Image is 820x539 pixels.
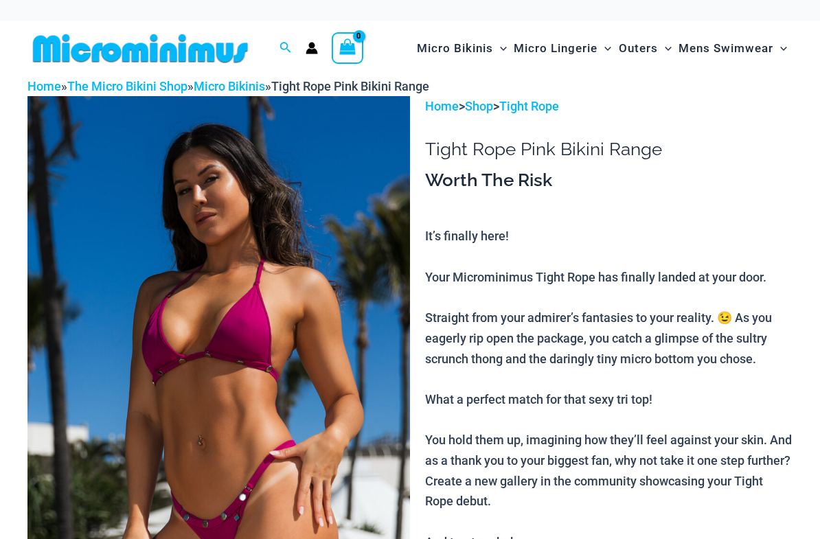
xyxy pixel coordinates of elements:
[413,27,510,69] a: Micro BikinisMenu ToggleMenu Toggle
[425,99,459,113] a: Home
[493,31,507,66] span: Menu Toggle
[411,25,793,71] nav: Site Navigation
[465,99,493,113] a: Shop
[679,31,773,66] span: Mens Swimwear
[271,79,429,93] span: Tight Rope Pink Bikini Range
[194,79,265,93] a: Micro Bikinis
[499,99,559,113] a: Tight Rope
[615,27,675,69] a: OutersMenu ToggleMenu Toggle
[658,31,672,66] span: Menu Toggle
[619,31,658,66] span: Outers
[675,27,790,69] a: Mens SwimwearMenu ToggleMenu Toggle
[510,27,615,69] a: Micro LingerieMenu ToggleMenu Toggle
[67,79,187,93] a: The Micro Bikini Shop
[773,31,787,66] span: Menu Toggle
[425,139,793,160] h1: Tight Rope Pink Bikini Range
[417,31,493,66] span: Micro Bikinis
[425,169,793,192] h3: Worth The Risk
[306,42,318,54] a: Account icon link
[332,32,363,64] a: View Shopping Cart, empty
[597,31,611,66] span: Menu Toggle
[27,79,61,93] a: Home
[514,31,597,66] span: Micro Lingerie
[280,40,292,57] a: Search icon link
[27,79,429,93] span: » » »
[27,33,253,64] img: MM SHOP LOGO FLAT
[425,96,793,117] p: > >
